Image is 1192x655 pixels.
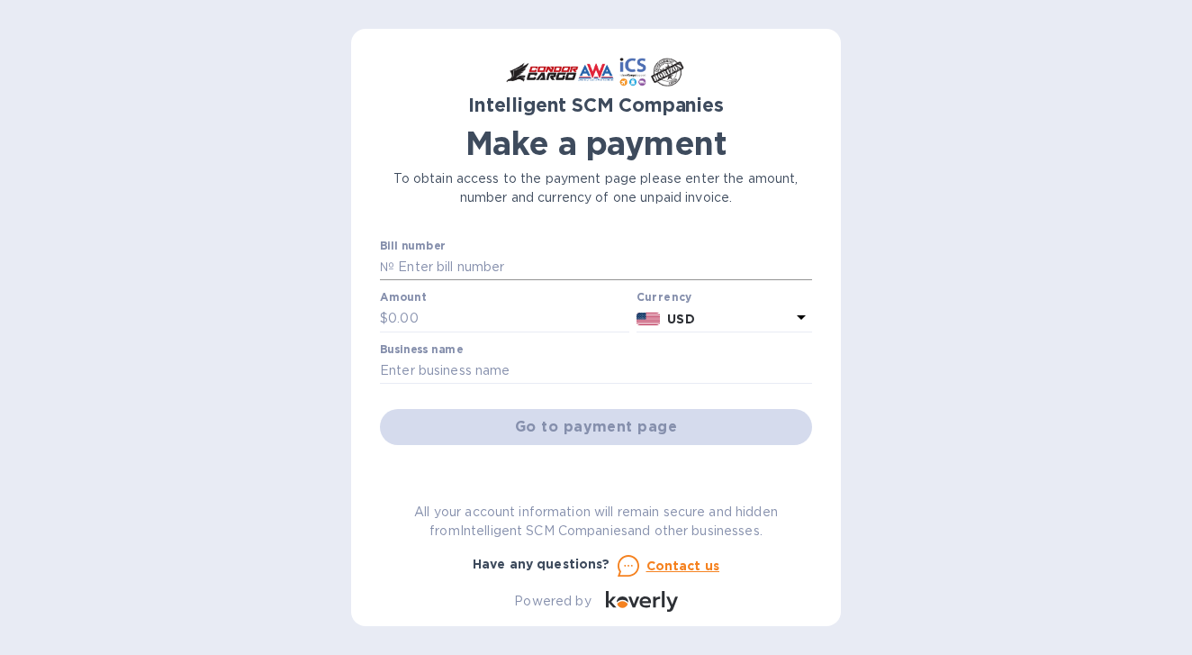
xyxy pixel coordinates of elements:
input: 0.00 [388,305,629,332]
u: Contact us [646,559,720,573]
label: Bill number [380,241,445,251]
p: № [380,258,394,277]
label: Amount [380,293,426,304]
p: All your account information will remain secure and hidden from Intelligent SCM Companies and oth... [380,503,812,541]
p: Powered by [514,592,591,611]
img: USD [637,313,661,325]
b: USD [667,312,694,326]
input: Enter bill number [394,254,812,281]
b: Intelligent SCM Companies [468,94,724,116]
p: $ [380,309,388,328]
label: Business name [380,344,463,355]
input: Enter business name [380,358,812,385]
b: Currency [637,290,692,304]
p: To obtain access to the payment page please enter the amount, number and currency of one unpaid i... [380,169,812,207]
h1: Make a payment [380,124,812,162]
b: Have any questions? [473,557,610,571]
